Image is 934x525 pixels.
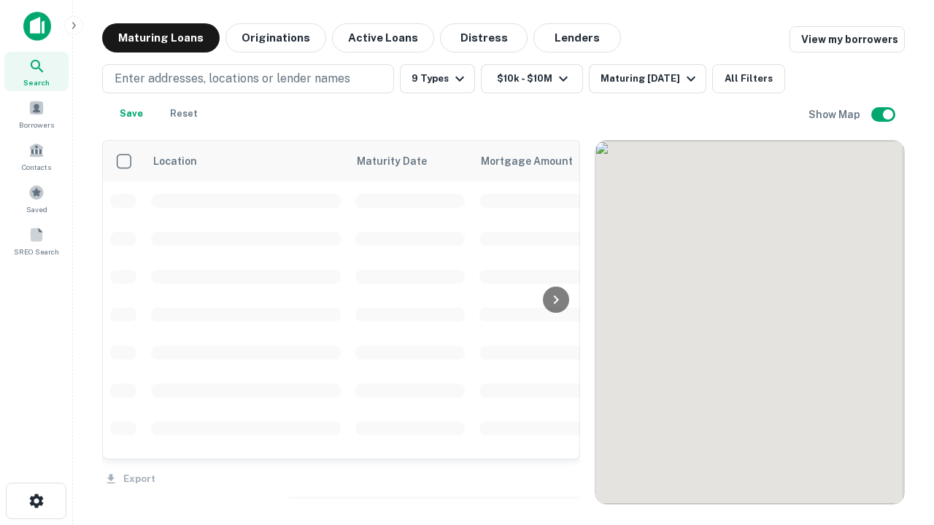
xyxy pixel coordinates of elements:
span: Maturity Date [357,152,446,170]
div: 0 0 [595,141,904,504]
div: Maturing [DATE] [601,70,700,87]
a: Search [4,52,69,91]
a: SREO Search [4,221,69,260]
span: Mortgage Amount [481,152,592,170]
button: Distress [440,23,528,52]
iframe: Chat Widget [861,362,934,432]
a: Contacts [4,136,69,176]
a: Saved [4,179,69,218]
p: Enter addresses, locations or lender names [115,70,350,87]
span: Location [153,152,197,170]
th: Location [144,141,348,182]
span: Borrowers [19,119,54,131]
button: Lenders [533,23,621,52]
img: capitalize-icon.png [23,12,51,41]
span: Saved [26,203,47,215]
button: Reset [161,99,207,128]
button: Maturing Loans [102,23,220,52]
span: Search [23,77,50,88]
span: SREO Search [14,246,59,257]
span: Contacts [22,161,51,173]
button: Enter addresses, locations or lender names [102,64,394,93]
th: Maturity Date [348,141,472,182]
a: Borrowers [4,94,69,133]
button: Originations [225,23,326,52]
h6: Show Map [808,106,862,122]
button: 9 Types [400,64,475,93]
button: $10k - $10M [481,64,583,93]
th: Mortgage Amount [472,141,633,182]
button: Active Loans [332,23,434,52]
button: Maturing [DATE] [589,64,706,93]
a: View my borrowers [790,26,905,52]
button: Save your search to get updates of matches that match your search criteria. [108,99,155,128]
button: All Filters [712,64,785,93]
